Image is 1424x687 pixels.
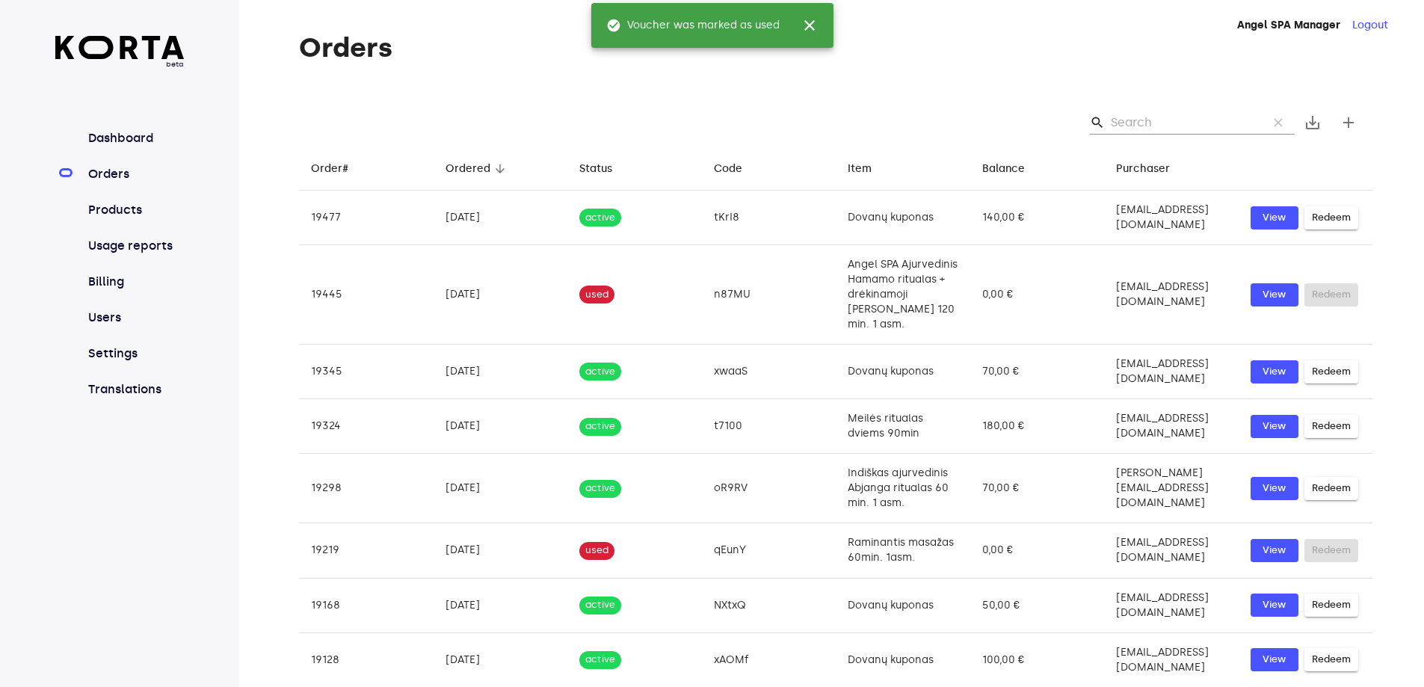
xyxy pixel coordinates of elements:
[702,578,836,632] td: NXtxQ
[299,245,434,345] td: 19445
[579,211,621,225] span: active
[493,162,507,176] span: arrow_downward
[579,543,614,558] span: used
[579,419,621,434] span: active
[606,18,780,33] span: Voucher was marked as used
[1116,160,1189,178] span: Purchaser
[434,245,568,345] td: [DATE]
[434,399,568,454] td: [DATE]
[1304,594,1358,617] button: Redeem
[848,160,872,178] div: Item
[446,160,510,178] span: Ordered
[434,191,568,245] td: [DATE]
[434,578,568,632] td: [DATE]
[836,345,970,399] td: Dovanų kuponas
[85,273,185,291] a: Billing
[1104,454,1239,523] td: [PERSON_NAME][EMAIL_ADDRESS][DOMAIN_NAME]
[1331,105,1366,141] button: Create new gift card
[836,523,970,578] td: Raminantis masažas 60min. 1asm.
[311,160,368,178] span: Order#
[1258,363,1291,381] span: View
[836,632,970,687] td: Dovanų kuponas
[1104,632,1239,687] td: [EMAIL_ADDRESS][DOMAIN_NAME]
[792,7,827,43] button: close
[434,632,568,687] td: [DATE]
[1258,418,1291,435] span: View
[970,454,1105,523] td: 70,00 €
[1251,206,1298,229] a: View
[1312,209,1351,227] span: Redeem
[446,160,490,178] div: Ordered
[702,191,836,245] td: tKrI8
[1090,115,1105,130] span: Search
[1251,594,1298,617] button: View
[85,237,185,255] a: Usage reports
[1251,415,1298,438] button: View
[434,454,568,523] td: [DATE]
[1104,245,1239,345] td: [EMAIL_ADDRESS][DOMAIN_NAME]
[1104,345,1239,399] td: [EMAIL_ADDRESS][DOMAIN_NAME]
[1251,648,1298,671] button: View
[1352,18,1388,33] button: Logout
[299,191,434,245] td: 19477
[970,578,1105,632] td: 50,00 €
[579,481,621,496] span: active
[836,191,970,245] td: Dovanų kuponas
[714,160,742,178] div: Code
[1312,597,1351,614] span: Redeem
[55,36,185,59] img: Korta
[1258,480,1291,497] span: View
[1304,206,1358,229] button: Redeem
[970,345,1105,399] td: 70,00 €
[299,454,434,523] td: 19298
[434,345,568,399] td: [DATE]
[1251,539,1298,562] button: View
[299,578,434,632] td: 19168
[1251,283,1298,306] button: View
[801,16,819,34] span: close
[1237,19,1340,31] strong: Angel SPA Manager
[1340,114,1357,132] span: add
[982,160,1044,178] span: Balance
[702,245,836,345] td: n87MU
[970,523,1105,578] td: 0,00 €
[1251,360,1298,383] button: View
[836,399,970,454] td: Meilės ritualas dviems 90min
[702,399,836,454] td: t7100
[579,160,632,178] span: Status
[848,160,891,178] span: Item
[1312,363,1351,381] span: Redeem
[714,160,762,178] span: Code
[970,245,1105,345] td: 0,00 €
[299,399,434,454] td: 19324
[299,523,434,578] td: 19219
[85,201,185,219] a: Products
[579,653,621,667] span: active
[702,632,836,687] td: xAOMf
[1111,111,1256,135] input: Search
[299,345,434,399] td: 19345
[299,632,434,687] td: 19128
[579,598,621,612] span: active
[970,191,1105,245] td: 140,00 €
[579,288,614,302] span: used
[1258,597,1291,614] span: View
[1258,209,1291,227] span: View
[702,454,836,523] td: oR9RV
[1251,477,1298,500] button: View
[579,365,621,379] span: active
[1304,415,1358,438] button: Redeem
[1258,542,1291,559] span: View
[1304,360,1358,383] button: Redeem
[434,523,568,578] td: [DATE]
[1304,114,1322,132] span: save_alt
[970,632,1105,687] td: 100,00 €
[982,160,1025,178] div: Balance
[970,399,1105,454] td: 180,00 €
[1116,160,1170,178] div: Purchaser
[1104,191,1239,245] td: [EMAIL_ADDRESS][DOMAIN_NAME]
